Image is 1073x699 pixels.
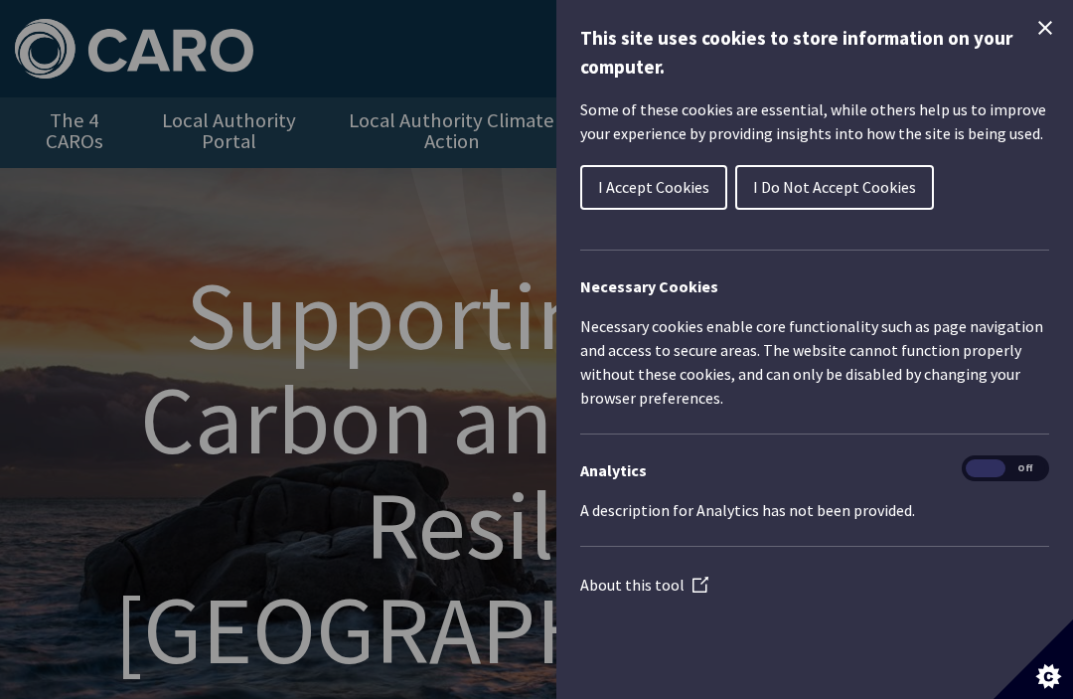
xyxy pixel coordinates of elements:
[735,165,934,210] button: I Do Not Accept Cookies
[580,97,1049,145] p: Some of these cookies are essential, while others help us to improve your experience by providing...
[580,274,1049,298] h2: Necessary Cookies
[994,619,1073,699] button: Set cookie preferences
[598,177,709,197] span: I Accept Cookies
[580,165,727,210] button: I Accept Cookies
[1033,16,1057,40] button: Close Cookie Control
[580,314,1049,410] p: Necessary cookies enable core functionality such as page navigation and access to secure areas. T...
[966,459,1005,478] span: On
[1005,459,1045,478] span: Off
[580,24,1049,82] h1: This site uses cookies to store information on your computer.
[753,177,916,197] span: I Do Not Accept Cookies
[580,458,1049,482] h3: Analytics
[580,498,1049,522] p: A description for Analytics has not been provided.
[580,575,708,595] a: About this tool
